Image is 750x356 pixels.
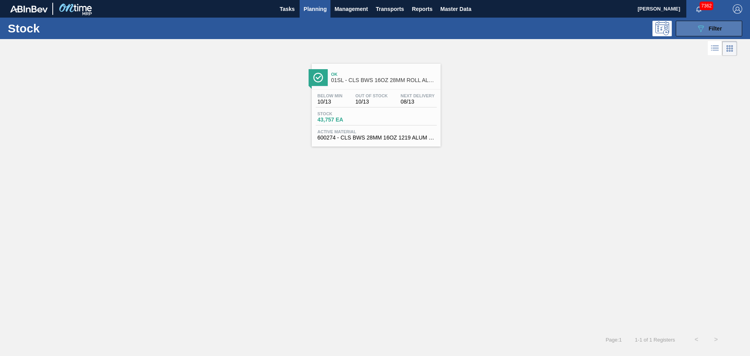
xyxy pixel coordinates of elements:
span: Out Of Stock [355,93,388,98]
span: Next Delivery [401,93,435,98]
h1: Stock [8,24,125,33]
button: Notifications [686,4,711,14]
span: Page : 1 [605,337,621,343]
span: Active Material [318,129,435,134]
span: Tasks [279,4,296,14]
span: 1 - 1 of 1 Registers [634,337,675,343]
span: 43,757 EA [318,117,372,123]
span: Stock [318,111,372,116]
span: Ok [331,72,437,77]
span: Below Min [318,93,343,98]
a: ÍconeOk01SL - CLS BWS 16OZ 28MM ROLL ALUM BOTTLE RECLOSEABLEBelow Min10/13Out Of Stock10/13Next D... [306,58,445,147]
button: < [687,330,706,349]
span: Management [334,4,368,14]
span: Transports [376,4,404,14]
span: Reports [412,4,432,14]
div: List Vision [708,41,722,56]
div: Card Vision [722,41,737,56]
img: TNhmsLtSVTkK8tSr43FrP2fwEKptu5GPRR3wAAAABJRU5ErkJggg== [10,5,48,13]
span: Planning [304,4,327,14]
span: 10/13 [355,99,388,105]
img: Ícone [313,73,323,82]
span: 7362 [700,2,713,10]
span: 08/13 [401,99,435,105]
img: Logout [733,4,742,14]
span: Master Data [440,4,471,14]
button: > [706,330,726,349]
span: Filter [709,25,722,32]
span: 01SL - CLS BWS 16OZ 28MM ROLL ALUM BOTTLE RECLOSEABLE [331,77,437,83]
button: Filter [676,21,742,36]
span: 10/13 [318,99,343,105]
span: 600274 - CLS BWS 28MM 16OZ 1219 ALUM ROLL GEN ALU [318,135,435,141]
div: Programming: no user selected [652,21,672,36]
